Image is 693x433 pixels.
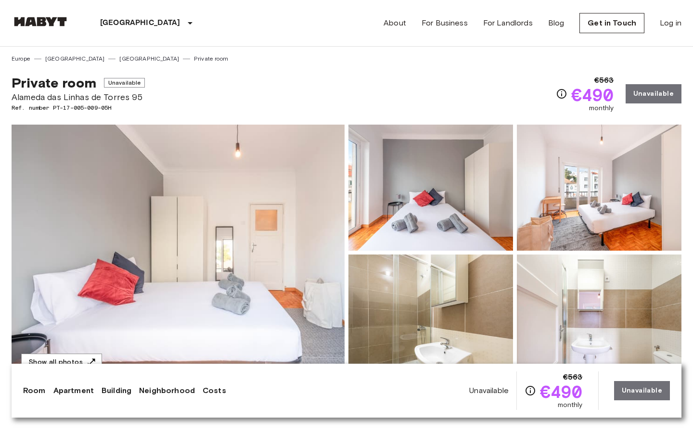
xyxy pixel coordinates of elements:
a: For Business [422,17,468,29]
span: Ref. number PT-17-005-009-05H [12,103,145,112]
span: €490 [540,383,583,400]
a: [GEOGRAPHIC_DATA] [45,54,105,63]
a: About [384,17,406,29]
svg: Check cost overview for full price breakdown. Please note that discounts apply to new joiners onl... [525,385,536,396]
svg: Check cost overview for full price breakdown. Please note that discounts apply to new joiners onl... [556,88,567,100]
button: Show all photos [21,354,102,371]
img: Picture of unit PT-17-005-009-05H [517,255,681,381]
span: €490 [571,86,614,103]
span: €563 [563,371,583,383]
a: Costs [203,385,226,396]
img: Habyt [12,17,69,26]
a: Blog [548,17,565,29]
img: Marketing picture of unit PT-17-005-009-05H [12,125,345,381]
a: For Landlords [483,17,533,29]
span: Unavailable [104,78,145,88]
a: Europe [12,54,30,63]
a: Private room [194,54,228,63]
span: Unavailable [469,385,509,396]
span: Alameda das Linhas de Torres 95 [12,91,145,103]
a: Apartment [53,385,94,396]
a: Room [23,385,46,396]
img: Picture of unit PT-17-005-009-05H [348,255,513,381]
span: €563 [594,75,614,86]
span: Private room [12,75,96,91]
a: Building [102,385,131,396]
p: [GEOGRAPHIC_DATA] [100,17,180,29]
span: monthly [558,400,583,410]
a: Get in Touch [579,13,644,33]
img: Picture of unit PT-17-005-009-05H [517,125,681,251]
img: Picture of unit PT-17-005-009-05H [348,125,513,251]
a: Neighborhood [139,385,195,396]
span: monthly [589,103,614,113]
a: [GEOGRAPHIC_DATA] [119,54,179,63]
a: Log in [660,17,681,29]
